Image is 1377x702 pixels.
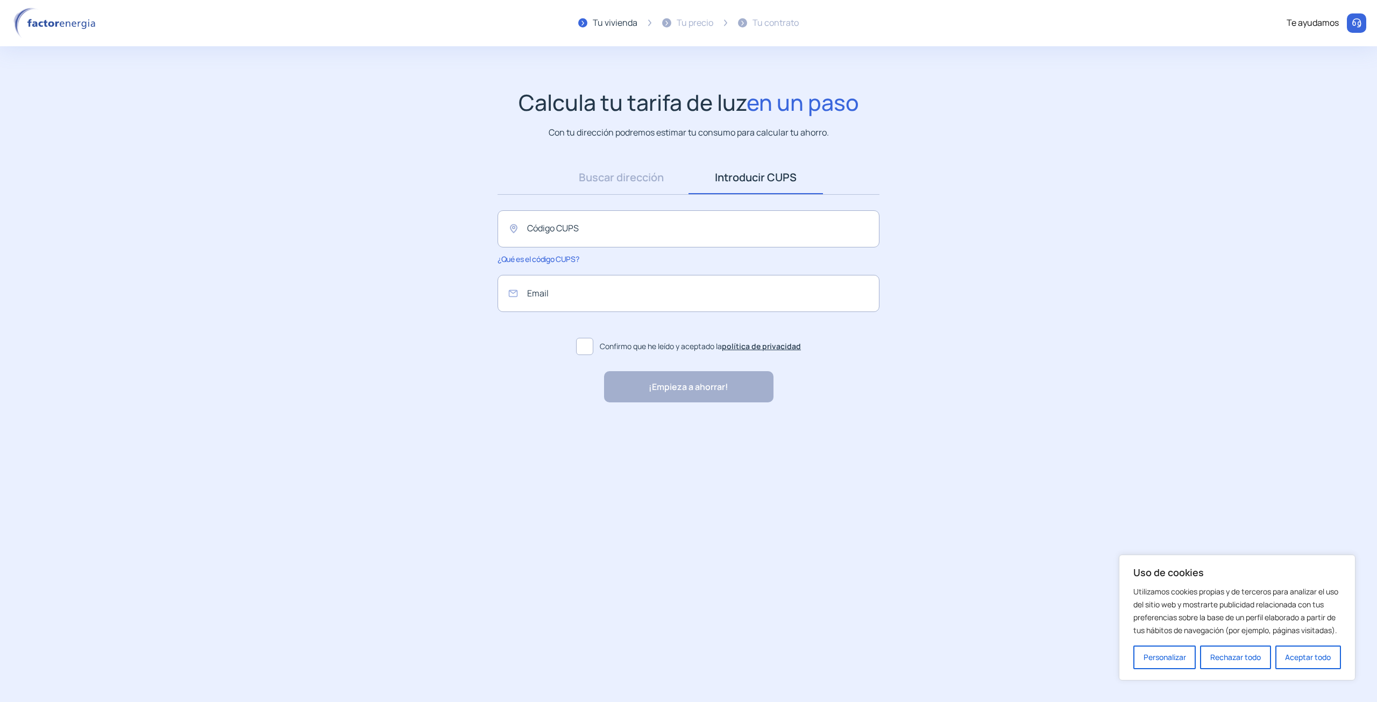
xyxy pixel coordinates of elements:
span: en un paso [747,87,859,117]
button: Personalizar [1133,646,1196,669]
div: Te ayudamos [1287,16,1339,30]
span: ¿Qué es el código CUPS? [498,254,579,264]
div: Uso de cookies [1119,555,1355,680]
button: Aceptar todo [1275,646,1341,669]
img: llamar [1351,18,1362,29]
div: Tu contrato [753,16,799,30]
p: Uso de cookies [1133,566,1341,579]
img: logo factor [11,8,102,39]
p: Con tu dirección podremos estimar tu consumo para calcular tu ahorro. [549,126,829,139]
a: política de privacidad [722,341,801,351]
span: Confirmo que he leído y aceptado la [600,341,801,352]
h1: Calcula tu tarifa de luz [519,89,859,116]
button: Rechazar todo [1200,646,1270,669]
p: Utilizamos cookies propias y de terceros para analizar el uso del sitio web y mostrarte publicida... [1133,585,1341,637]
a: Introducir CUPS [688,161,823,194]
a: Buscar dirección [554,161,688,194]
div: Tu precio [677,16,713,30]
div: Tu vivienda [593,16,637,30]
